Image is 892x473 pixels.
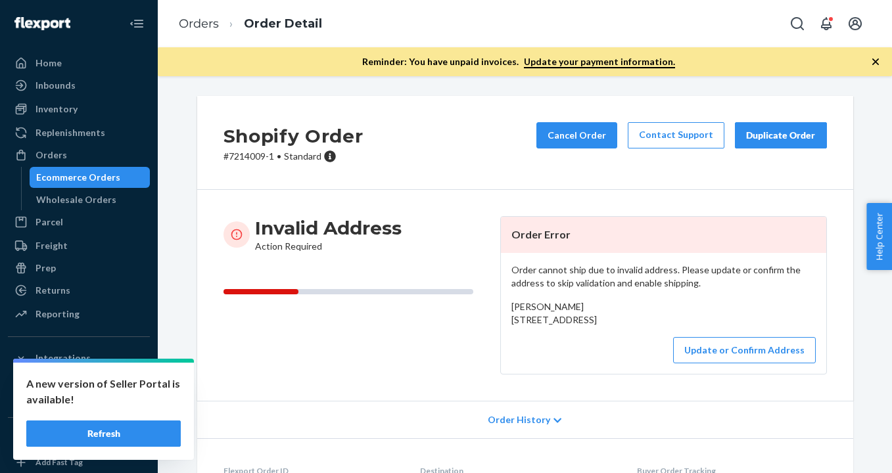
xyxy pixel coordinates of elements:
button: Integrations [8,348,150,369]
div: Inbounds [35,79,76,92]
p: Order cannot ship due to invalid address. Please update or confirm the address to skip validation... [511,263,816,290]
div: Wholesale Orders [36,193,116,206]
span: • [277,150,281,162]
h3: Invalid Address [255,216,402,240]
div: Home [35,56,62,70]
div: Parcel [35,215,63,229]
a: Order Detail [244,16,322,31]
a: Wholesale Orders [30,189,151,210]
h2: Shopify Order [223,122,364,150]
button: Open Search Box [784,11,810,37]
a: Freight [8,235,150,256]
a: Update your payment information. [524,56,675,68]
a: Add Integration [8,396,150,412]
a: Contact Support [628,122,724,148]
div: Freight [35,239,68,252]
button: Refresh [26,420,181,447]
div: Replenishments [35,126,105,139]
p: A new version of Seller Portal is available! [26,376,181,407]
button: Open account menu [842,11,868,37]
a: Shopify [8,370,150,391]
p: # 7214009-1 [223,150,364,163]
div: Add Fast Tag [35,457,83,468]
div: Prep [35,261,56,275]
a: Replenishments [8,122,150,143]
div: Inventory [35,102,78,116]
div: Reporting [35,307,80,321]
button: Cancel Order [536,122,617,148]
div: Returns [35,284,70,297]
a: Orders [8,145,150,166]
button: Help Center [866,203,892,270]
div: Duplicate Order [746,129,816,142]
button: Close Navigation [124,11,150,37]
span: Order History [488,413,550,426]
a: Returns [8,280,150,301]
iframe: Opens a widget where you can chat to one of our agents [807,434,879,466]
a: Add Fast Tag [8,455,150,470]
div: Integrations [35,351,91,365]
button: Fast Tags [8,428,150,449]
a: Inbounds [8,75,150,96]
div: Action Required [255,216,402,253]
p: Reminder: You have unpaid invoices. [362,55,675,68]
a: Ecommerce Orders [30,167,151,188]
button: Update or Confirm Address [673,337,816,363]
div: Orders [35,148,67,162]
a: Orders [179,16,219,31]
span: Standard [284,150,321,162]
a: Reporting [8,304,150,325]
ol: breadcrumbs [168,5,333,43]
span: [PERSON_NAME] [STREET_ADDRESS] [511,301,597,325]
a: Prep [8,258,150,279]
header: Order Error [501,217,826,253]
button: Duplicate Order [735,122,827,148]
button: Open notifications [813,11,839,37]
img: Flexport logo [14,17,70,30]
a: Parcel [8,212,150,233]
a: Home [8,53,150,74]
div: Ecommerce Orders [36,171,120,184]
a: Inventory [8,99,150,120]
